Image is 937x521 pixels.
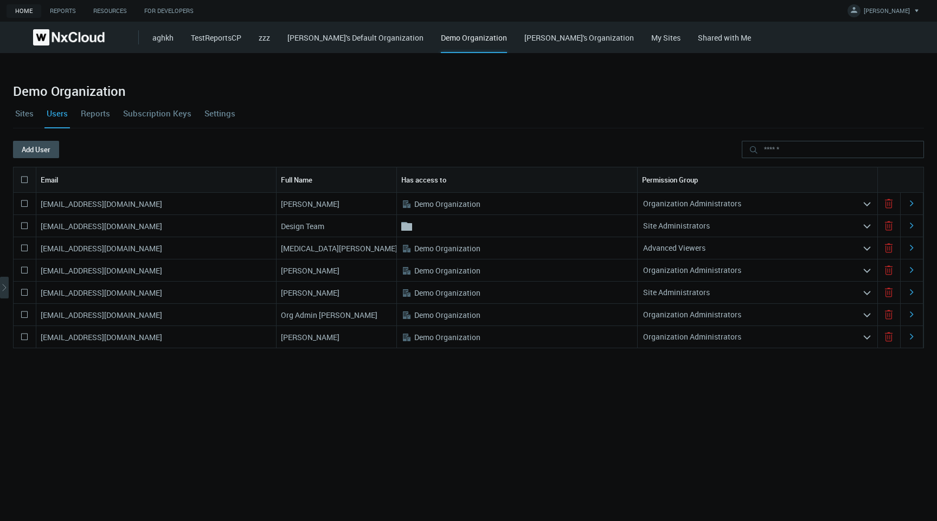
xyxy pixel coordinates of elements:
nx-search-highlight: Organization Administrators [643,265,741,275]
nx-search-highlight: Design Team [281,221,324,231]
nx-search-highlight: Site Administrators [643,220,710,231]
span: [PERSON_NAME] [864,6,910,19]
h2: Demo Organization [13,83,924,99]
a: Shared with Me [698,32,751,43]
nx-search-highlight: [EMAIL_ADDRESS][DOMAIN_NAME] [41,199,162,209]
a: Users [44,99,70,128]
nx-search-highlight: Demo Organization [414,199,480,209]
a: Sites [13,99,36,128]
a: For Developers [136,4,202,18]
nx-search-highlight: [EMAIL_ADDRESS][DOMAIN_NAME] [41,265,162,276]
a: [PERSON_NAME]'s Organization [524,32,634,43]
nx-search-highlight: [PERSON_NAME] [281,199,339,209]
img: Nx Cloud logo [33,29,105,45]
div: Demo Organization [441,32,507,53]
nx-search-highlight: Organization Administrators [643,331,741,342]
nx-search-highlight: Organization Administrators [643,309,741,320]
a: Reports [79,99,112,128]
a: My Sites [651,32,681,43]
button: Add User [13,141,59,158]
nx-search-highlight: Demo Organization [414,265,480,276]
nx-search-highlight: [EMAIL_ADDRESS][DOMAIN_NAME] [41,243,162,253]
nx-search-highlight: [MEDICAL_DATA][PERSON_NAME] [281,243,397,253]
nx-search-highlight: Site Administrators [643,287,710,297]
a: aghkh [152,32,174,43]
a: [PERSON_NAME]'s Default Organization [287,32,423,43]
nx-search-highlight: Demo Organization [414,332,480,342]
nx-search-highlight: Org Admin [PERSON_NAME] [281,310,377,320]
nx-search-highlight: Organization Administrators [643,198,741,209]
a: TestReportsCP [191,32,241,43]
nx-search-highlight: [EMAIL_ADDRESS][DOMAIN_NAME] [41,221,162,231]
nx-search-highlight: Demo Organization [414,310,480,320]
a: zzz [259,32,270,43]
a: Settings [202,99,238,128]
a: Subscription Keys [121,99,194,128]
nx-search-highlight: [PERSON_NAME] [281,332,339,342]
nx-search-highlight: [EMAIL_ADDRESS][DOMAIN_NAME] [41,310,162,320]
nx-search-highlight: [EMAIL_ADDRESS][DOMAIN_NAME] [41,332,162,342]
nx-search-highlight: [PERSON_NAME] [281,265,339,276]
nx-search-highlight: Demo Organization [414,243,480,253]
nx-search-highlight: [EMAIL_ADDRESS][DOMAIN_NAME] [41,288,162,298]
a: Resources [85,4,136,18]
nx-search-highlight: [PERSON_NAME] [281,288,339,298]
a: Reports [41,4,85,18]
nx-search-highlight: Advanced Viewers [643,243,705,253]
nx-search-highlight: Demo Organization [414,288,480,298]
a: Home [7,4,41,18]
